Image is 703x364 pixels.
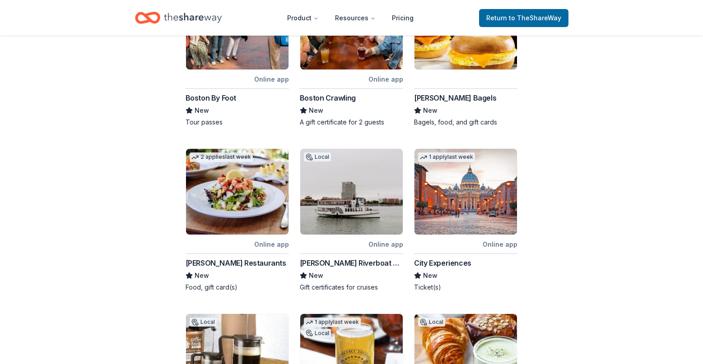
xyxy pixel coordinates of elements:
[280,9,326,27] button: Product
[479,9,568,27] a: Returnto TheShareWay
[328,9,383,27] button: Resources
[414,149,517,235] img: Image for City Experiences
[368,239,403,250] div: Online app
[418,152,475,162] div: 1 apply last week
[300,258,403,268] div: [PERSON_NAME] Riverboat Company
[300,283,403,292] div: Gift certificates for cruises
[418,318,445,327] div: Local
[483,239,517,250] div: Online app
[186,118,289,127] div: Tour passes
[195,270,209,281] span: New
[414,92,496,103] div: [PERSON_NAME] Bagels
[304,329,331,338] div: Local
[300,148,403,292] a: Image for Charles Riverboat CompanyLocalOnline app[PERSON_NAME] Riverboat CompanyNewGift certific...
[385,9,421,27] a: Pricing
[509,14,561,22] span: to TheShareWay
[254,239,289,250] div: Online app
[300,149,403,235] img: Image for Charles Riverboat Company
[190,318,217,327] div: Local
[186,92,236,103] div: Boston By Foot
[300,92,356,103] div: Boston Crawling
[414,118,517,127] div: Bagels, food, and gift cards
[254,74,289,85] div: Online app
[486,13,561,23] span: Return
[309,105,323,116] span: New
[414,258,471,268] div: City Experiences
[186,148,289,292] a: Image for Cameron Mitchell Restaurants2 applieslast weekOnline app[PERSON_NAME] RestaurantsNewFoo...
[300,118,403,127] div: A gift certificate for 2 guests
[135,7,222,28] a: Home
[186,149,289,235] img: Image for Cameron Mitchell Restaurants
[368,74,403,85] div: Online app
[304,152,331,161] div: Local
[304,318,361,327] div: 1 apply last week
[423,270,438,281] span: New
[195,105,209,116] span: New
[280,7,421,28] nav: Main
[309,270,323,281] span: New
[423,105,438,116] span: New
[186,258,286,268] div: [PERSON_NAME] Restaurants
[186,283,289,292] div: Food, gift card(s)
[414,148,517,292] a: Image for City Experiences1 applylast weekOnline appCity ExperiencesNewTicket(s)
[190,152,253,162] div: 2 applies last week
[414,283,517,292] div: Ticket(s)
